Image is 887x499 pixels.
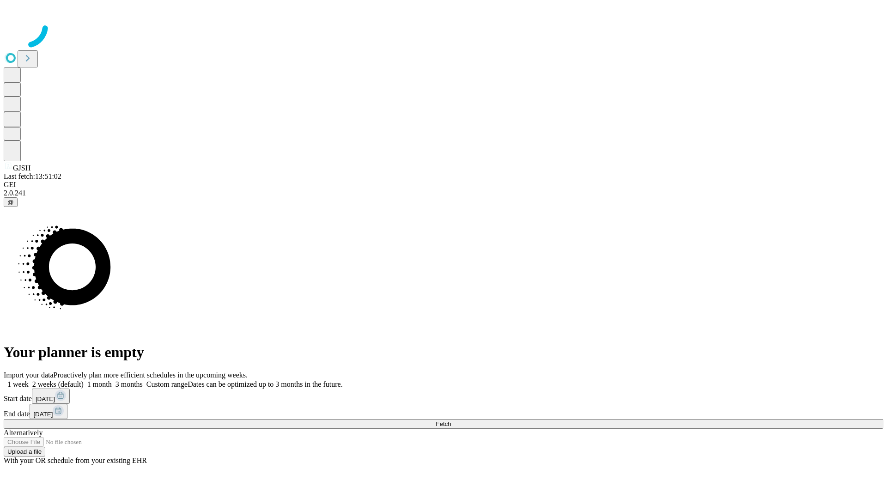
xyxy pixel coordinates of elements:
[4,404,883,419] div: End date
[4,189,883,197] div: 2.0.241
[7,199,14,206] span: @
[7,380,29,388] span: 1 week
[4,172,61,180] span: Last fetch: 13:51:02
[32,380,84,388] span: 2 weeks (default)
[4,447,45,456] button: Upload a file
[115,380,143,388] span: 3 months
[436,420,451,427] span: Fetch
[54,371,248,379] span: Proactively plan more efficient schedules in the upcoming weeks.
[32,389,70,404] button: [DATE]
[33,411,53,418] span: [DATE]
[4,419,883,429] button: Fetch
[188,380,342,388] span: Dates can be optimized up to 3 months in the future.
[13,164,30,172] span: GJSH
[4,344,883,361] h1: Your planner is empty
[4,389,883,404] div: Start date
[4,456,147,464] span: With your OR schedule from your existing EHR
[4,181,883,189] div: GEI
[4,429,43,437] span: Alternatively
[146,380,188,388] span: Custom range
[4,371,54,379] span: Import your data
[87,380,112,388] span: 1 month
[36,396,55,402] span: [DATE]
[4,197,18,207] button: @
[30,404,67,419] button: [DATE]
